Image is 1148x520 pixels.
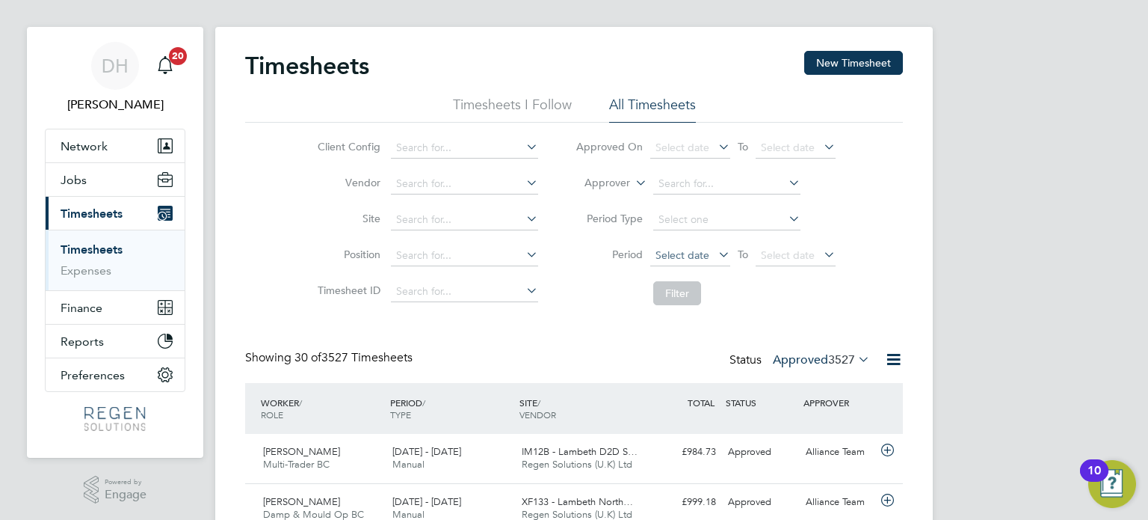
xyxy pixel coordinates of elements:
[761,248,815,262] span: Select date
[263,445,340,458] span: [PERSON_NAME]
[653,174,800,195] input: Search for...
[169,47,187,65] span: 20
[722,490,800,515] div: Approved
[392,458,425,471] span: Manual
[61,207,123,221] span: Timesheets
[390,409,411,420] span: TYPE
[1088,460,1136,508] button: Open Resource Center, 10 new notifications
[733,137,753,156] span: To
[800,490,877,515] div: Alliance Team
[84,407,145,431] img: regensolutions-logo-retina.png
[61,173,87,187] span: Jobs
[313,284,380,297] label: Timesheet ID
[245,51,369,81] h2: Timesheets
[261,409,283,420] span: ROLE
[391,281,538,302] input: Search for...
[655,141,709,154] span: Select date
[61,301,102,315] span: Finance
[313,212,380,225] label: Site
[61,139,108,153] span: Network
[46,325,185,358] button: Reports
[391,138,538,159] input: Search for...
[804,51,903,75] button: New Timesheet
[1087,471,1101,490] div: 10
[422,397,425,409] span: /
[102,56,129,76] span: DH
[800,389,877,416] div: APPROVER
[391,245,538,266] input: Search for...
[294,350,321,365] span: 30 of
[733,245,753,264] span: To
[61,368,125,382] span: Preferences
[655,248,709,262] span: Select date
[46,358,185,391] button: Preferences
[522,458,632,471] span: Regen Solutions (U.K) Ltd
[722,440,800,465] div: Approved
[45,42,185,114] a: DH[PERSON_NAME]
[391,209,538,230] input: Search for...
[299,397,302,409] span: /
[313,140,380,153] label: Client Config
[644,490,722,515] div: £999.18
[563,176,630,191] label: Approver
[46,230,185,290] div: Timesheets
[729,350,873,371] div: Status
[828,352,855,367] span: 3527
[105,489,146,501] span: Engage
[245,350,416,366] div: Showing
[84,476,147,504] a: Powered byEngage
[27,27,203,458] nav: Main navigation
[392,495,461,508] span: [DATE] - [DATE]
[263,495,340,508] span: [PERSON_NAME]
[392,445,461,458] span: [DATE] - [DATE]
[46,129,185,162] button: Network
[575,212,643,225] label: Period Type
[609,96,696,123] li: All Timesheets
[644,440,722,465] div: £984.73
[722,389,800,416] div: STATUS
[575,248,643,261] label: Period
[46,163,185,196] button: Jobs
[263,458,330,471] span: Multi-Trader BC
[61,242,123,257] a: Timesheets
[46,197,185,230] button: Timesheets
[761,141,815,154] span: Select date
[313,176,380,189] label: Vendor
[61,263,111,278] a: Expenses
[516,389,645,428] div: SITE
[45,96,185,114] span: Darren Hartman
[61,334,104,349] span: Reports
[313,248,380,261] label: Position
[688,397,715,409] span: TOTAL
[105,476,146,489] span: Powered by
[453,96,572,123] li: Timesheets I Follow
[294,350,413,365] span: 3527 Timesheets
[519,409,556,420] span: VENDOR
[653,209,800,230] input: Select one
[150,42,180,90] a: 20
[800,440,877,465] div: Alliance Team
[46,291,185,324] button: Finance
[522,495,633,508] span: XF133 - Lambeth North…
[522,445,638,458] span: IM12B - Lambeth D2D S…
[773,352,870,367] label: Approved
[45,407,185,431] a: Go to home page
[653,281,701,305] button: Filter
[386,389,516,428] div: PERIOD
[575,140,643,153] label: Approved On
[257,389,386,428] div: WORKER
[537,397,540,409] span: /
[391,174,538,195] input: Search for...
